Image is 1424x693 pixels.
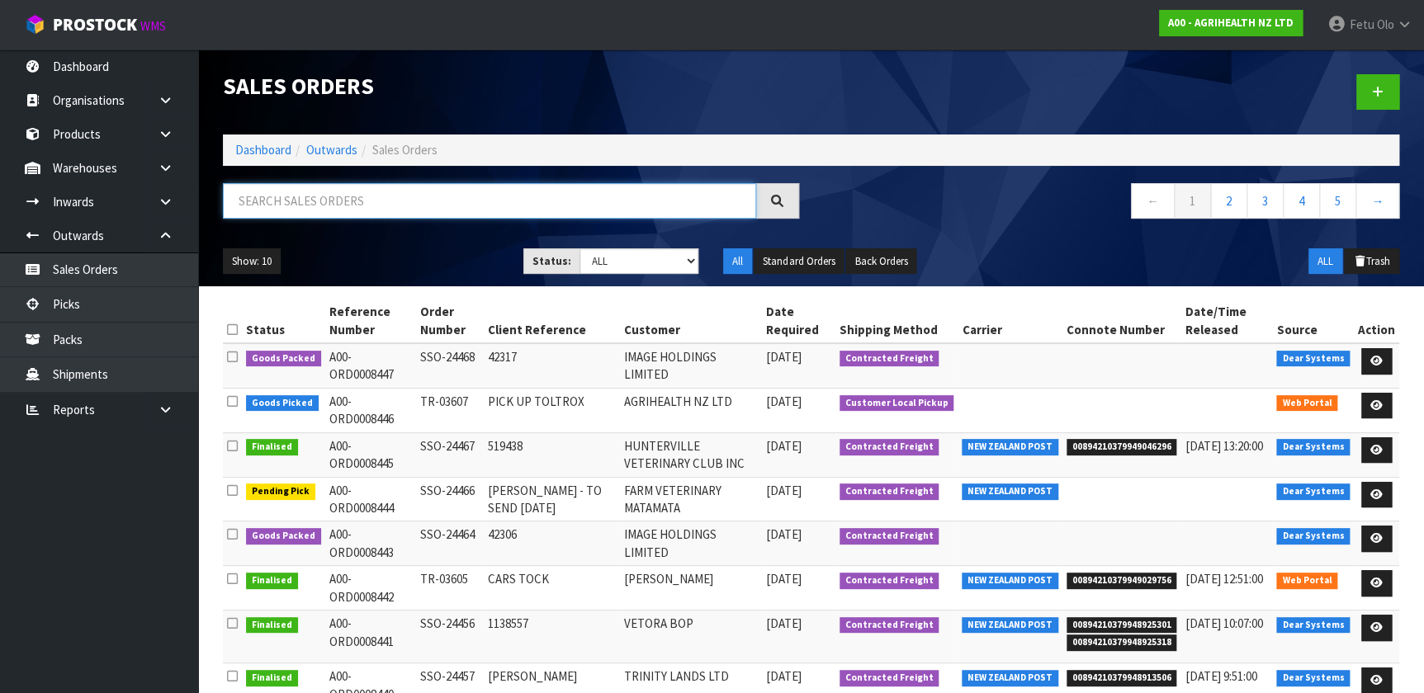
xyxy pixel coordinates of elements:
a: 3 [1247,183,1284,219]
a: ← [1131,183,1175,219]
a: Outwards [306,142,357,158]
span: Contracted Freight [840,439,939,455]
span: 00894210379949046296 [1067,439,1177,455]
td: [PERSON_NAME] - TO SEND [DATE] [484,477,620,521]
img: cube-alt.png [25,14,45,35]
th: Date/Time Released [1180,299,1272,343]
td: VETORA BOP [620,610,762,663]
span: [DATE] [766,394,802,409]
span: Finalised [246,670,298,686]
nav: Page navigation [824,183,1400,224]
button: All [723,248,752,275]
td: A00-ORD0008444 [325,477,416,521]
td: [PERSON_NAME] [620,566,762,610]
td: TR-03605 [415,566,484,610]
td: SSO-24464 [415,521,484,566]
span: Customer Local Pickup [840,395,954,412]
span: Dear Systems [1276,351,1350,367]
td: SSO-24467 [415,432,484,477]
button: ALL [1308,248,1342,275]
span: Goods Packed [246,528,321,544]
th: Action [1354,299,1399,343]
td: PICK UP TOLTROX [484,388,620,432]
td: SSO-24456 [415,610,484,663]
th: Carrier [958,299,1062,343]
button: Standard Orders [754,248,844,275]
span: Goods Picked [246,395,319,412]
span: [DATE] 9:51:00 [1185,668,1256,684]
span: [DATE] [766,615,802,631]
span: [DATE] 13:20:00 [1185,438,1262,454]
th: Connote Number [1062,299,1181,343]
span: Dear Systems [1276,670,1350,686]
button: Back Orders [845,248,916,275]
th: Source [1272,299,1354,343]
a: 5 [1319,183,1356,219]
th: Order Number [415,299,484,343]
td: IMAGE HOLDINGS LIMITED [620,343,762,388]
span: NEW ZEALAND POST [962,573,1058,589]
span: Dear Systems [1276,528,1350,544]
span: [DATE] [766,571,802,587]
span: Contracted Freight [840,573,939,589]
span: Web Portal [1276,395,1337,412]
th: Status [242,299,325,343]
span: NEW ZEALAND POST [962,670,1058,686]
td: A00-ORD0008441 [325,610,416,663]
th: Date Required [762,299,835,343]
th: Client Reference [484,299,620,343]
td: A00-ORD0008445 [325,432,416,477]
td: 1138557 [484,610,620,663]
span: Dear Systems [1276,439,1350,455]
a: Dashboard [235,142,291,158]
td: A00-ORD0008447 [325,343,416,388]
h1: Sales Orders [223,74,799,99]
span: Finalised [246,573,298,589]
a: A00 - AGRIHEALTH NZ LTD [1159,10,1303,36]
input: Search sales orders [223,183,756,219]
span: NEW ZEALAND POST [962,439,1058,455]
small: WMS [140,18,166,34]
td: A00-ORD0008443 [325,521,416,566]
span: 00894210379949029756 [1067,573,1177,589]
span: Pending Pick [246,483,315,500]
td: CARS TOCK [484,566,620,610]
span: Fetu [1349,16,1374,32]
span: [DATE] 12:51:00 [1185,571,1262,587]
td: AGRIHEALTH NZ LTD [620,388,762,432]
span: [DATE] 10:07:00 [1185,615,1262,631]
span: Web Portal [1276,573,1337,589]
span: Contracted Freight [840,351,939,367]
td: 42317 [484,343,620,388]
span: Contracted Freight [840,483,939,500]
span: [DATE] [766,526,802,542]
a: 4 [1283,183,1320,219]
span: Dear Systems [1276,483,1350,500]
button: Show: 10 [223,248,281,275]
span: 00894210379948925301 [1067,617,1177,634]
td: 42306 [484,521,620,566]
span: [DATE] [766,483,802,498]
th: Shipping Method [835,299,958,343]
strong: A00 - AGRIHEALTH NZ LTD [1168,16,1294,30]
span: Finalised [246,617,298,634]
th: Reference Number [325,299,416,343]
a: 2 [1210,183,1247,219]
td: TR-03607 [415,388,484,432]
span: 00894210379948913506 [1067,670,1177,686]
span: Finalised [246,439,298,455]
span: Sales Orders [372,142,438,158]
td: SSO-24466 [415,477,484,521]
button: Trash [1344,248,1399,275]
td: FARM VETERINARY MATAMATA [620,477,762,521]
a: 1 [1174,183,1211,219]
span: Contracted Freight [840,617,939,634]
span: Dear Systems [1276,617,1350,634]
td: A00-ORD0008446 [325,388,416,432]
td: A00-ORD0008442 [325,566,416,610]
span: NEW ZEALAND POST [962,483,1058,500]
span: [DATE] [766,349,802,365]
span: ProStock [53,14,137,35]
td: HUNTERVILLE VETERINARY CLUB INC [620,432,762,477]
span: [DATE] [766,438,802,454]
